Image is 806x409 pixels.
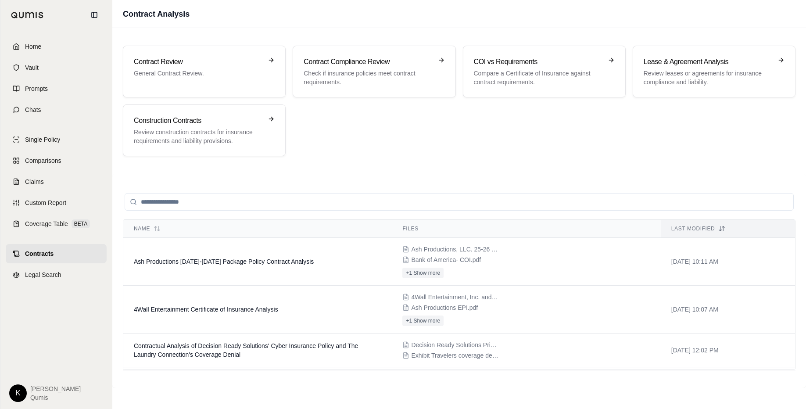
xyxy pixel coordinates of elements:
td: [DATE] 10:07 AM [661,286,795,334]
span: Qumis [30,393,81,402]
a: Contracts [6,244,107,263]
a: Vault [6,58,107,77]
p: Review construction contracts for insurance requirements and liability provisions. [134,128,262,145]
p: Review leases or agreements for insurance compliance and liability. [644,69,772,86]
a: Comparisons [6,151,107,170]
span: 4Wall Entertainment, Inc. and Affiliated Companies Certificate.pdf [411,293,499,301]
span: Legal Search [25,270,61,279]
button: +1 Show more [402,268,444,278]
h3: Contract Compliance Review [304,57,432,67]
p: Compare a Certificate of Insurance against contract requirements. [474,69,602,86]
h3: COI vs Requirements [474,57,602,67]
span: Contracts [25,249,54,258]
a: Legal Search [6,265,107,284]
div: Last modified [671,225,785,232]
span: Coverage Table [25,219,68,228]
span: Single Policy [25,135,60,144]
a: Claims [6,172,107,191]
div: Name [134,225,381,232]
img: Qumis Logo [11,12,44,18]
a: Home [6,37,107,56]
span: Prompts [25,84,48,93]
span: BETA [72,219,90,228]
h1: Contract Analysis [123,8,190,20]
th: Files [392,220,660,238]
button: +1 Show more [402,316,444,326]
span: Bank of America- COI.pdf [411,255,481,264]
p: General Contract Review. [134,69,262,78]
span: Contractual Analysis of Decision Ready Solutions' Cyber Insurance Policy and The Laundry Connecti... [134,342,358,358]
span: Comparisons [25,156,61,165]
td: [DATE] 10:11 AM [661,238,795,286]
span: Vault [25,63,39,72]
p: Check if insurance policies meet contract requirements. [304,69,432,86]
span: Decision Ready Solutions Primary Quote (1).pdf [411,341,499,349]
a: Single Policy [6,130,107,149]
h3: Contract Review [134,57,262,67]
span: Home [25,42,41,51]
span: [PERSON_NAME] [30,384,81,393]
span: 4Wall Entertainment Certificate of Insurance Analysis [134,306,278,313]
span: Claims [25,177,44,186]
span: Exhibit Travelers coverage denial 7-22-10_1_4.pdf [411,351,499,360]
span: Ash Productions 2025-2026 Package Policy Contract Analysis [134,258,314,265]
h3: Construction Contracts [134,115,262,126]
button: Collapse sidebar [87,8,101,22]
div: K [9,384,27,402]
span: Chats [25,105,41,114]
a: Chats [6,100,107,119]
a: Coverage TableBETA [6,214,107,233]
h3: Lease & Agreement Analysis [644,57,772,67]
a: Custom Report [6,193,107,212]
span: Custom Report [25,198,66,207]
td: [DATE] 12:02 PM [661,334,795,367]
a: Prompts [6,79,107,98]
span: Ash Productions EPI.pdf [411,303,478,312]
span: Ash Productions, LLC. 25-26 PKG policy (1).PDF [411,245,499,254]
